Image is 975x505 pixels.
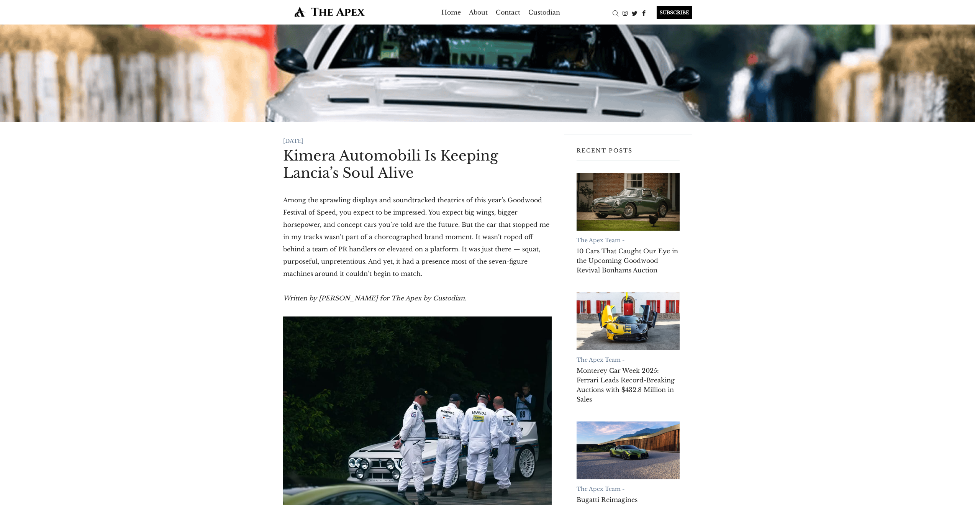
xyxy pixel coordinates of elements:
[283,138,303,144] time: [DATE]
[577,246,680,275] a: 10 Cars That Caught Our Eye in the Upcoming Goodwood Revival Bonhams Auction
[283,6,376,17] img: The Apex by Custodian
[611,9,620,16] a: Search
[283,194,552,280] p: Among the sprawling displays and soundtracked theatrics of this year’s Goodwood Festival of Speed...
[657,6,692,19] div: SUBSCRIBE
[528,6,560,18] a: Custodian
[577,147,680,161] h3: Recent Posts
[577,421,680,479] a: Bugatti Reimagines Coachbuilding With the Singular ‘Brouillard’
[496,6,520,18] a: Contact
[577,366,680,404] a: Monterey Car Week 2025: Ferrari Leads Record-Breaking Auctions with $432.8 Million in Sales
[649,6,692,19] a: SUBSCRIBE
[620,9,630,16] a: Instagram
[283,294,466,302] em: Written by [PERSON_NAME] for The Apex by Custodian.
[441,6,461,18] a: Home
[283,147,552,182] h1: Kimera Automobili Is Keeping Lancia’s Soul Alive
[577,292,680,350] a: Monterey Car Week 2025: Ferrari Leads Record-Breaking Auctions with $432.8 Million in Sales
[577,485,624,492] a: The Apex Team -
[577,237,624,244] a: The Apex Team -
[469,6,488,18] a: About
[577,356,624,363] a: The Apex Team -
[630,9,639,16] a: Twitter
[577,173,680,231] a: 10 Cars That Caught Our Eye in the Upcoming Goodwood Revival Bonhams Auction
[639,9,649,16] a: Facebook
